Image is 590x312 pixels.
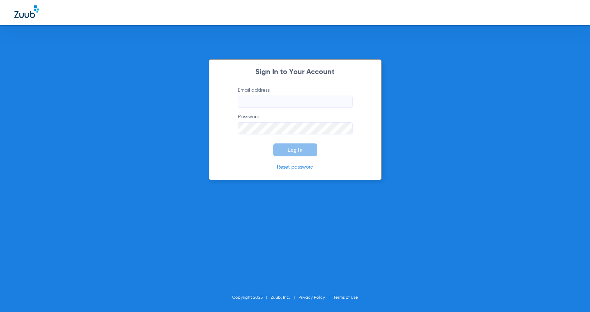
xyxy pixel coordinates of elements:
[333,295,358,300] a: Terms of Use
[14,5,39,18] img: Zuub Logo
[232,294,271,301] li: Copyright 2025
[271,294,298,301] li: Zuub, Inc.
[238,87,353,108] label: Email address
[238,113,353,134] label: Password
[273,143,317,156] button: Log In
[227,69,363,76] h2: Sign In to Your Account
[238,96,353,108] input: Email address
[298,295,325,300] a: Privacy Policy
[277,165,313,170] a: Reset password
[238,122,353,134] input: Password
[288,147,303,153] span: Log In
